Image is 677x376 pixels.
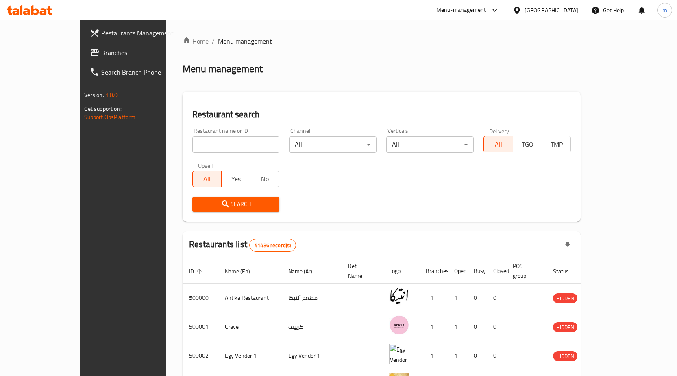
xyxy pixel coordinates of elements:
[389,286,409,306] img: Antika Restaurant
[189,266,205,276] span: ID
[183,312,218,341] td: 500001
[467,341,487,370] td: 0
[516,139,539,150] span: TGO
[105,90,118,100] span: 1.0.0
[419,284,448,312] td: 1
[192,171,222,187] button: All
[389,315,409,335] img: Crave
[467,259,487,284] th: Busy
[419,259,448,284] th: Branches
[84,103,122,114] span: Get support on:
[101,48,187,57] span: Branches
[221,171,250,187] button: Yes
[282,284,342,312] td: مطعم أنتيكا
[448,284,467,312] td: 1
[487,259,506,284] th: Closed
[218,312,282,341] td: Crave
[487,312,506,341] td: 0
[83,62,193,82] a: Search Branch Phone
[487,341,506,370] td: 0
[553,352,577,361] span: HIDDEN
[192,108,571,121] h2: Restaurant search
[558,235,577,255] div: Export file
[218,284,282,312] td: Antika Restaurant
[448,341,467,370] td: 1
[383,259,419,284] th: Logo
[525,6,578,15] div: [GEOGRAPHIC_DATA]
[212,36,215,46] li: /
[249,239,296,252] div: Total records count
[183,62,263,75] h2: Menu management
[84,112,136,122] a: Support.OpsPlatform
[225,173,247,185] span: Yes
[183,341,218,370] td: 500002
[436,5,486,15] div: Menu-management
[192,136,280,153] input: Search for restaurant name or ID..
[448,312,467,341] td: 1
[250,242,296,249] span: 41436 record(s)
[386,136,474,153] div: All
[487,139,509,150] span: All
[513,261,537,281] span: POS group
[419,341,448,370] td: 1
[218,341,282,370] td: Egy Vendor 1
[189,238,296,252] h2: Restaurants list
[483,136,513,152] button: All
[84,90,104,100] span: Version:
[250,171,279,187] button: No
[225,266,261,276] span: Name (En)
[199,199,273,209] span: Search
[196,173,218,185] span: All
[289,136,377,153] div: All
[553,266,579,276] span: Status
[83,23,193,43] a: Restaurants Management
[448,259,467,284] th: Open
[183,284,218,312] td: 500000
[662,6,667,15] span: m
[183,36,209,46] a: Home
[553,294,577,303] span: HIDDEN
[288,266,323,276] span: Name (Ar)
[467,284,487,312] td: 0
[467,312,487,341] td: 0
[101,28,187,38] span: Restaurants Management
[419,312,448,341] td: 1
[487,284,506,312] td: 0
[198,163,213,168] label: Upsell
[218,36,272,46] span: Menu management
[489,128,509,134] label: Delivery
[553,323,577,332] span: HIDDEN
[545,139,568,150] span: TMP
[183,36,581,46] nav: breadcrumb
[389,344,409,364] img: Egy Vendor 1
[192,197,280,212] button: Search
[282,341,342,370] td: Egy Vendor 1
[83,43,193,62] a: Branches
[542,136,571,152] button: TMP
[101,67,187,77] span: Search Branch Phone
[513,136,542,152] button: TGO
[282,312,342,341] td: كرييف
[254,173,276,185] span: No
[348,261,373,281] span: Ref. Name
